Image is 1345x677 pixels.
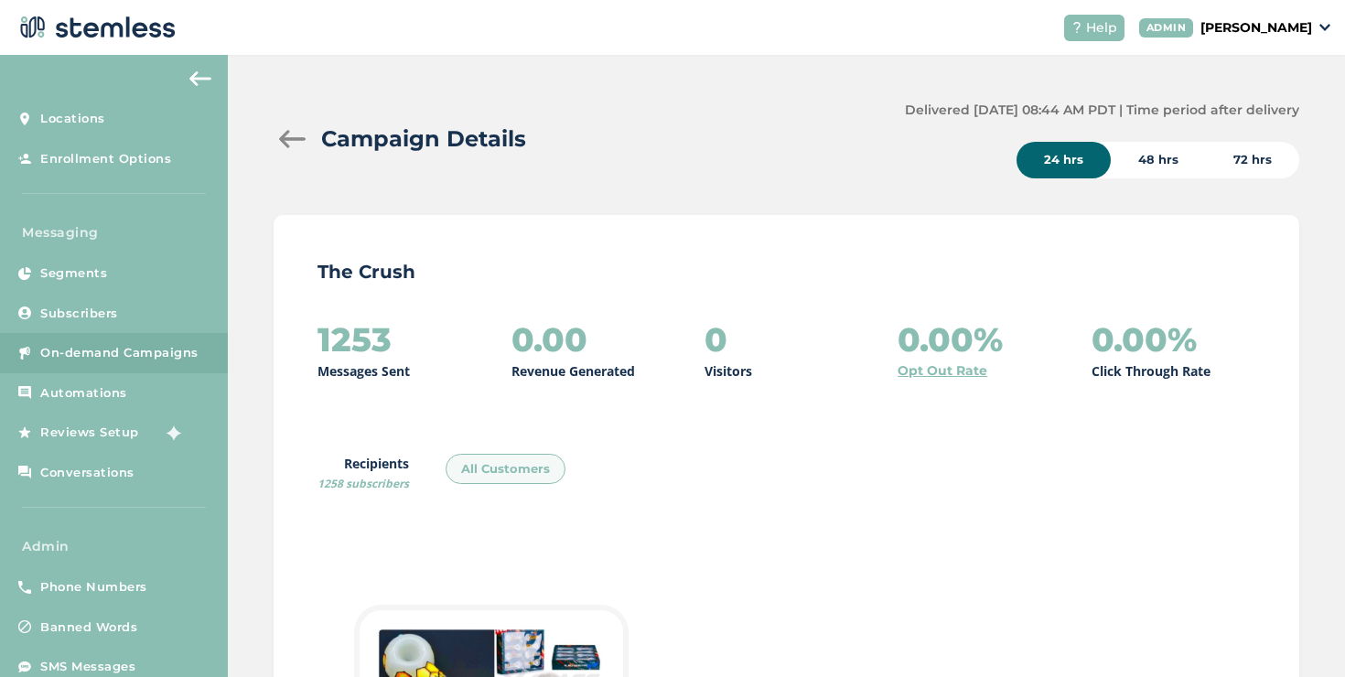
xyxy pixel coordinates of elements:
[40,464,134,482] span: Conversations
[1319,24,1330,31] img: icon_down-arrow-small-66adaf34.svg
[40,384,127,403] span: Automations
[40,264,107,283] span: Segments
[317,259,1255,285] p: The Crush
[317,476,409,491] span: 1258 subscribers
[1200,18,1312,38] p: [PERSON_NAME]
[511,361,635,381] p: Revenue Generated
[905,101,1299,120] label: Delivered [DATE] 08:44 AM PDT | Time period after delivery
[40,344,199,362] span: On-demand Campaigns
[511,321,587,358] h2: 0.00
[1092,321,1197,358] h2: 0.00%
[705,321,727,358] h2: 0
[1092,361,1210,381] p: Click Through Rate
[1071,22,1082,33] img: icon-help-white-03924b79.svg
[446,454,565,485] div: All Customers
[898,321,1003,358] h2: 0.00%
[40,658,135,676] span: SMS Messages
[317,321,392,358] h2: 1253
[40,424,139,442] span: Reviews Setup
[15,9,176,46] img: logo-dark-0685b13c.svg
[1139,18,1194,38] div: ADMIN
[40,305,118,323] span: Subscribers
[317,361,410,381] p: Messages Sent
[1206,142,1299,178] div: 72 hrs
[189,71,211,86] img: icon-arrow-back-accent-c549486e.svg
[40,150,171,168] span: Enrollment Options
[898,361,987,381] a: Opt Out Rate
[1017,142,1111,178] div: 24 hrs
[1254,589,1345,677] iframe: Chat Widget
[40,110,105,128] span: Locations
[705,361,752,381] p: Visitors
[40,578,147,596] span: Phone Numbers
[1111,142,1206,178] div: 48 hrs
[153,414,189,451] img: glitter-stars-b7820f95.gif
[317,454,409,492] label: Recipients
[40,618,137,637] span: Banned Words
[1086,18,1117,38] span: Help
[321,123,526,156] h2: Campaign Details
